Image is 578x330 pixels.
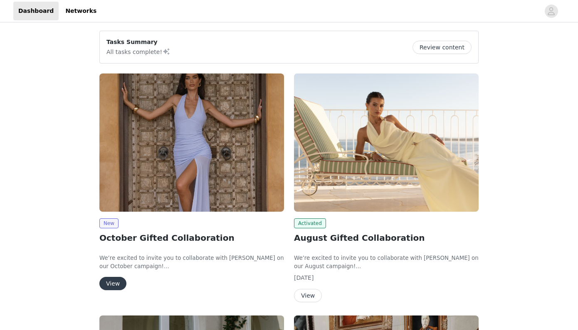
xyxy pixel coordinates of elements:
[294,232,479,244] h2: August Gifted Collaboration
[294,218,326,228] span: Activated
[547,5,555,18] div: avatar
[294,73,479,212] img: Peppermayo EU
[294,293,322,299] a: View
[99,281,126,287] a: View
[294,274,314,281] span: [DATE]
[99,232,284,244] h2: October Gifted Collaboration
[106,46,170,56] p: All tasks complete!
[13,2,59,20] a: Dashboard
[99,73,284,212] img: Peppermayo EU
[294,289,322,302] button: View
[99,277,126,290] button: View
[99,218,119,228] span: New
[413,41,472,54] button: Review content
[99,255,284,269] span: We’re excited to invite you to collaborate with [PERSON_NAME] on our October campaign!
[60,2,101,20] a: Networks
[106,38,170,46] p: Tasks Summary
[294,255,479,269] span: We’re excited to invite you to collaborate with [PERSON_NAME] on our August campaign!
